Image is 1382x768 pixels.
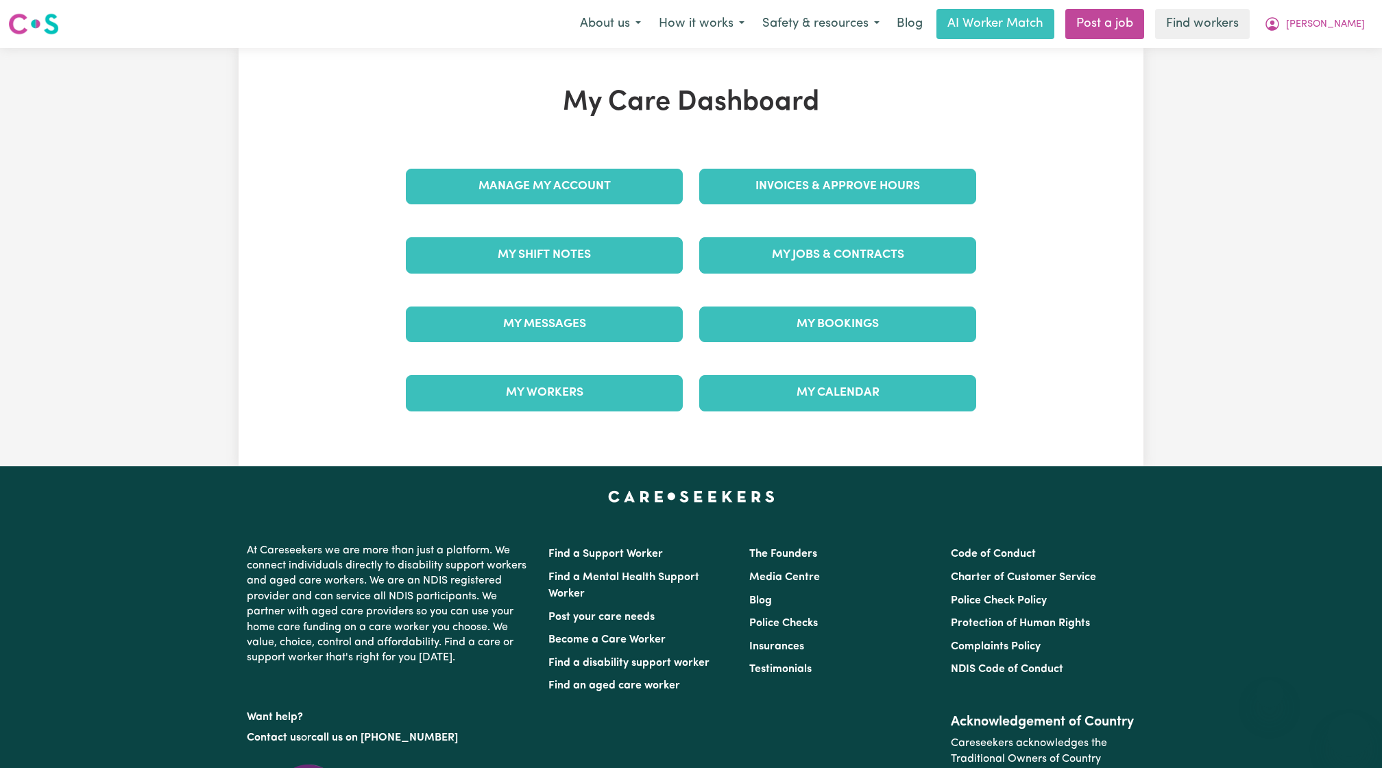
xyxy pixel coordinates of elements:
[951,714,1135,730] h2: Acknowledgement of Country
[699,307,976,342] a: My Bookings
[548,680,680,691] a: Find an aged care worker
[1255,10,1374,38] button: My Account
[699,375,976,411] a: My Calendar
[571,10,650,38] button: About us
[406,307,683,342] a: My Messages
[398,86,984,119] h1: My Care Dashboard
[951,595,1047,606] a: Police Check Policy
[406,169,683,204] a: Manage My Account
[608,491,775,502] a: Careseekers home page
[749,595,772,606] a: Blog
[247,704,532,725] p: Want help?
[8,8,59,40] a: Careseekers logo
[548,612,655,623] a: Post your care needs
[951,641,1041,652] a: Complaints Policy
[1065,9,1144,39] a: Post a job
[749,618,818,629] a: Police Checks
[1256,680,1283,708] iframe: Close message
[548,549,663,560] a: Find a Support Worker
[247,725,532,751] p: or
[406,375,683,411] a: My Workers
[749,641,804,652] a: Insurances
[951,618,1090,629] a: Protection of Human Rights
[951,664,1063,675] a: NDIS Code of Conduct
[749,572,820,583] a: Media Centre
[936,9,1054,39] a: AI Worker Match
[749,664,812,675] a: Testimonials
[1286,17,1365,32] span: [PERSON_NAME]
[406,237,683,273] a: My Shift Notes
[699,237,976,273] a: My Jobs & Contracts
[548,572,699,599] a: Find a Mental Health Support Worker
[749,549,817,560] a: The Founders
[650,10,753,38] button: How it works
[311,732,458,743] a: call us on [PHONE_NUMBER]
[247,732,301,743] a: Contact us
[951,549,1036,560] a: Code of Conduct
[1327,713,1371,757] iframe: Button to launch messaging window
[888,9,931,39] a: Blog
[699,169,976,204] a: Invoices & Approve Hours
[753,10,888,38] button: Safety & resources
[548,634,666,645] a: Become a Care Worker
[548,658,710,669] a: Find a disability support worker
[1155,9,1250,39] a: Find workers
[951,572,1096,583] a: Charter of Customer Service
[247,538,532,671] p: At Careseekers we are more than just a platform. We connect individuals directly to disability su...
[8,12,59,36] img: Careseekers logo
